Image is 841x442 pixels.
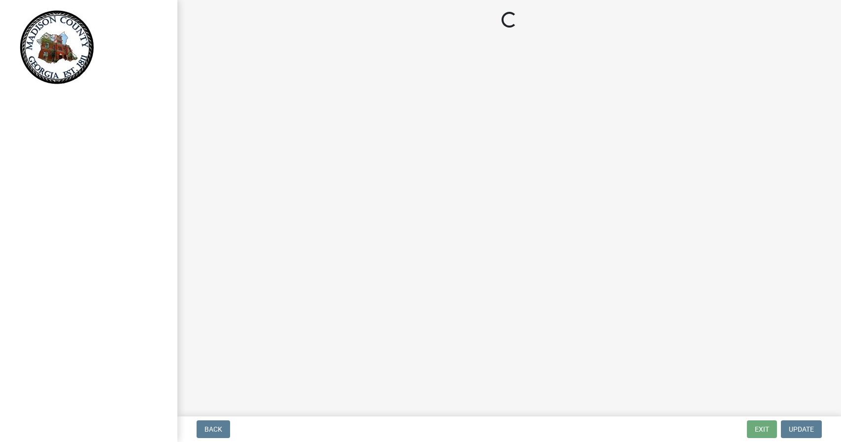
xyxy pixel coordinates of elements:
button: Update [781,420,822,438]
span: Update [789,425,814,433]
span: Back [204,425,222,433]
button: Exit [747,420,777,438]
img: Madison County, Georgia [20,10,94,84]
button: Back [197,420,230,438]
